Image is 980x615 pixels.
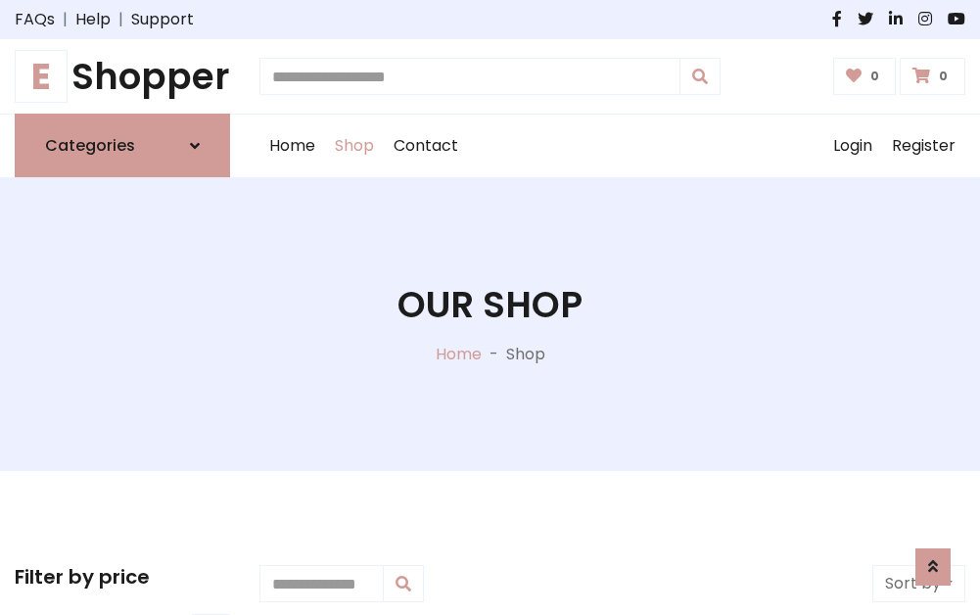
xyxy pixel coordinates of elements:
[15,8,55,31] a: FAQs
[15,55,230,98] h1: Shopper
[833,58,897,95] a: 0
[55,8,75,31] span: |
[482,343,506,366] p: -
[259,115,325,177] a: Home
[872,565,965,602] button: Sort by
[45,136,135,155] h6: Categories
[15,50,68,103] span: E
[15,565,230,589] h5: Filter by price
[111,8,131,31] span: |
[75,8,111,31] a: Help
[934,68,953,85] span: 0
[384,115,468,177] a: Contact
[823,115,882,177] a: Login
[882,115,965,177] a: Register
[15,55,230,98] a: EShopper
[865,68,884,85] span: 0
[436,343,482,365] a: Home
[900,58,965,95] a: 0
[506,343,545,366] p: Shop
[131,8,194,31] a: Support
[397,283,583,326] h1: Our Shop
[15,114,230,177] a: Categories
[325,115,384,177] a: Shop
